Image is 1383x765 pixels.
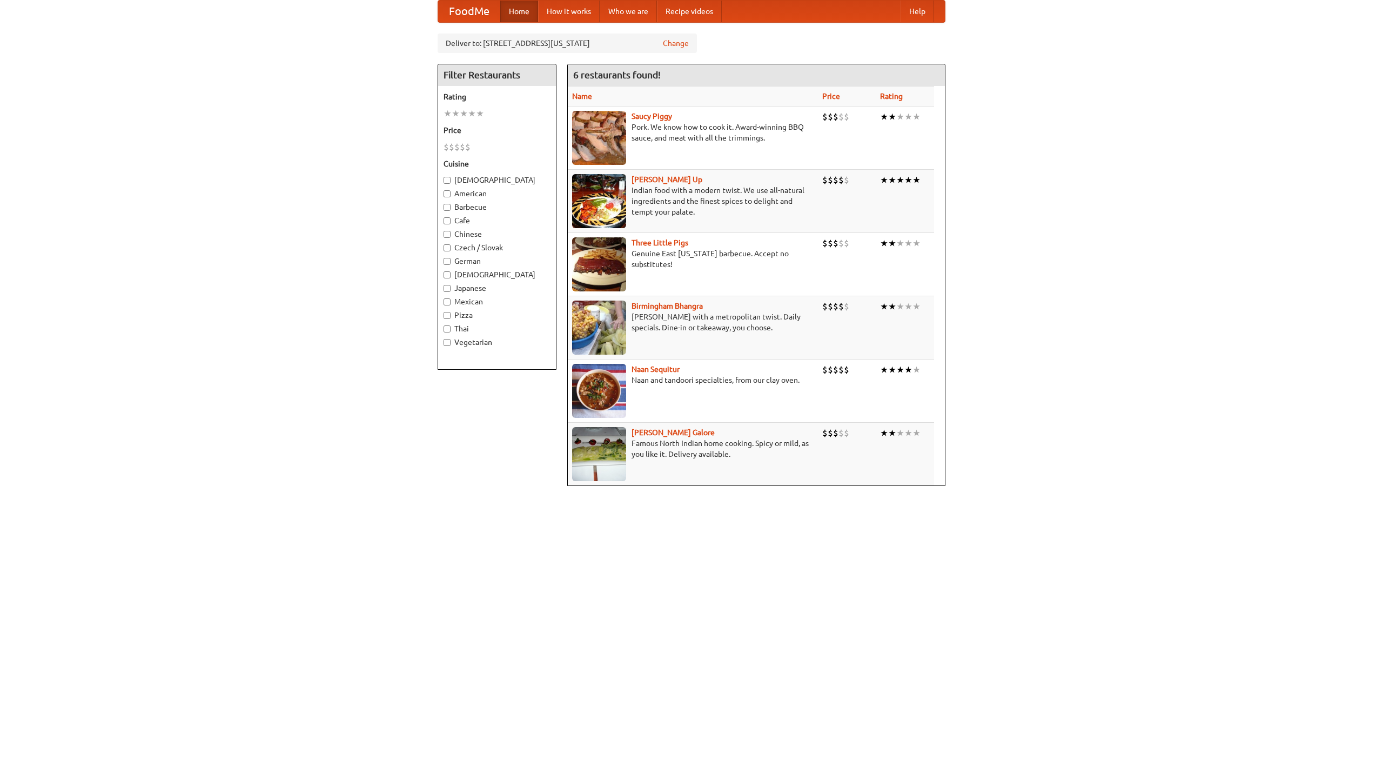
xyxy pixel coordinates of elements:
[444,339,451,346] input: Vegetarian
[444,175,550,185] label: [DEMOGRAPHIC_DATA]
[573,70,661,80] ng-pluralize: 6 restaurants found!
[572,427,626,481] img: currygalore.jpg
[896,364,904,376] li: ★
[444,190,451,197] input: American
[844,111,849,123] li: $
[833,111,838,123] li: $
[844,427,849,439] li: $
[444,285,451,292] input: Japanese
[444,231,451,238] input: Chinese
[454,141,460,153] li: $
[896,237,904,249] li: ★
[880,427,888,439] li: ★
[632,238,688,247] a: Three Little Pigs
[904,427,912,439] li: ★
[444,177,451,184] input: [DEMOGRAPHIC_DATA]
[444,229,550,240] label: Chinese
[844,364,849,376] li: $
[538,1,600,22] a: How it works
[572,375,814,385] p: Naan and tandoori specialties, from our clay oven.
[444,215,550,226] label: Cafe
[572,248,814,270] p: Genuine East [US_STATE] barbecue. Accept no substitutes!
[888,111,896,123] li: ★
[572,111,626,165] img: saucy.jpg
[444,242,550,253] label: Czech / Slovak
[844,301,849,312] li: $
[904,237,912,249] li: ★
[880,237,888,249] li: ★
[822,301,828,312] li: $
[572,438,814,460] p: Famous North Indian home cooking. Spicy or mild, as you like it. Delivery available.
[444,91,550,102] h5: Rating
[828,111,833,123] li: $
[632,365,680,374] b: Naan Sequitur
[444,283,550,294] label: Japanese
[444,258,451,265] input: German
[912,427,921,439] li: ★
[444,325,451,332] input: Thai
[904,301,912,312] li: ★
[838,427,844,439] li: $
[828,301,833,312] li: $
[912,111,921,123] li: ★
[838,301,844,312] li: $
[438,1,500,22] a: FoodMe
[912,364,921,376] li: ★
[444,202,550,212] label: Barbecue
[444,217,451,224] input: Cafe
[888,237,896,249] li: ★
[888,174,896,186] li: ★
[828,174,833,186] li: $
[444,323,550,334] label: Thai
[904,111,912,123] li: ★
[572,122,814,143] p: Pork. We know how to cook it. Award-winning BBQ sauce, and meat with all the trimmings.
[449,141,454,153] li: $
[822,111,828,123] li: $
[444,269,550,280] label: [DEMOGRAPHIC_DATA]
[444,256,550,267] label: German
[632,428,715,437] a: [PERSON_NAME] Galore
[572,185,814,217] p: Indian food with a modern twist. We use all-natural ingredients and the finest spices to delight ...
[438,34,697,53] div: Deliver to: [STREET_ADDRESS][US_STATE]
[912,174,921,186] li: ★
[901,1,934,22] a: Help
[912,301,921,312] li: ★
[444,296,550,307] label: Mexican
[572,237,626,291] img: littlepigs.jpg
[572,364,626,418] img: naansequitur.jpg
[572,174,626,228] img: curryup.jpg
[444,298,451,305] input: Mexican
[600,1,657,22] a: Who we are
[896,111,904,123] li: ★
[444,141,449,153] li: $
[444,271,451,278] input: [DEMOGRAPHIC_DATA]
[838,174,844,186] li: $
[822,237,828,249] li: $
[476,108,484,119] li: ★
[500,1,538,22] a: Home
[444,337,550,348] label: Vegetarian
[838,364,844,376] li: $
[838,111,844,123] li: $
[880,111,888,123] li: ★
[444,244,451,251] input: Czech / Slovak
[888,427,896,439] li: ★
[632,112,672,121] b: Saucy Piggy
[632,175,702,184] a: [PERSON_NAME] Up
[632,302,703,310] a: Birmingham Bhangra
[822,92,840,101] a: Price
[833,364,838,376] li: $
[822,427,828,439] li: $
[822,364,828,376] li: $
[896,301,904,312] li: ★
[444,125,550,136] h5: Price
[444,312,451,319] input: Pizza
[888,301,896,312] li: ★
[880,92,903,101] a: Rating
[460,108,468,119] li: ★
[444,188,550,199] label: American
[896,174,904,186] li: ★
[452,108,460,119] li: ★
